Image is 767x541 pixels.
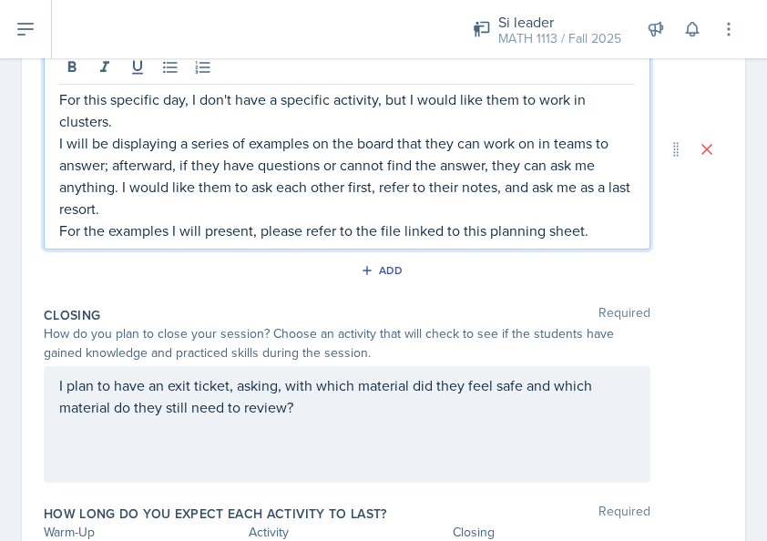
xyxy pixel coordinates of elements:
button: Add [354,257,414,284]
div: MATH 1113 / Fall 2025 [498,29,621,48]
p: For this specific day, I don't have a specific activity, but I would like them to work in clusters. [59,88,635,132]
div: Add [364,263,404,278]
div: Si leader [498,11,621,33]
span: Required [598,505,650,523]
p: I will be displaying a series of examples on the board that they can work on in teams to answer; ... [59,132,635,219]
p: I plan to have an exit ticket, asking, with which material did they feel safe and which material ... [59,374,635,418]
label: How long do you expect each activity to last? [44,505,387,523]
label: Closing [44,306,100,324]
span: Required [598,306,650,324]
div: How do you plan to close your session? Choose an activity that will check to see if the students ... [44,324,650,362]
p: For the examples I will present, please refer to the file linked to this planning sheet. [59,219,635,241]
